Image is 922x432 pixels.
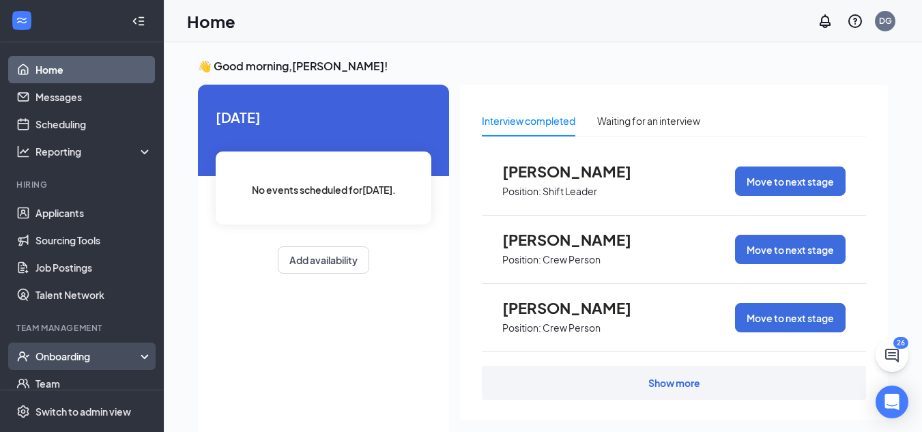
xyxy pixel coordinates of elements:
div: Team Management [16,322,149,334]
div: Switch to admin view [35,405,131,418]
div: 26 [893,337,908,349]
p: Shift Leader [543,185,597,198]
a: Messages [35,83,152,111]
svg: WorkstreamLogo [15,14,29,27]
div: Onboarding [35,349,141,363]
a: Scheduling [35,111,152,138]
p: Crew Person [543,253,601,266]
span: [DATE] [216,106,431,128]
svg: UserCheck [16,349,30,363]
h3: 👋 Good morning, [PERSON_NAME] ! [198,59,888,74]
div: Waiting for an interview [597,113,700,128]
svg: Settings [16,405,30,418]
button: Move to next stage [735,167,846,196]
a: Applicants [35,199,152,227]
div: DG [879,15,892,27]
svg: Analysis [16,145,30,158]
a: Job Postings [35,254,152,281]
button: Move to next stage [735,303,846,332]
p: Position: [502,321,541,334]
div: Show more [648,376,700,390]
h1: Home [187,10,235,33]
div: Interview completed [482,113,575,128]
a: Home [35,56,152,83]
svg: QuestionInfo [847,13,863,29]
span: [PERSON_NAME] [502,299,652,317]
div: Open Intercom Messenger [876,386,908,418]
svg: Collapse [132,14,145,28]
button: ChatActive [876,339,908,372]
svg: ChatActive [884,347,900,364]
span: [PERSON_NAME] [502,162,652,180]
a: Team [35,370,152,397]
p: Position: [502,253,541,266]
p: Position: [502,185,541,198]
a: Talent Network [35,281,152,308]
a: Sourcing Tools [35,227,152,254]
button: Add availability [278,246,369,274]
svg: Notifications [817,13,833,29]
span: [PERSON_NAME] [502,231,652,248]
span: No events scheduled for [DATE] . [252,182,396,197]
button: Move to next stage [735,235,846,264]
div: Reporting [35,145,153,158]
p: Crew Person [543,321,601,334]
div: Hiring [16,179,149,190]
